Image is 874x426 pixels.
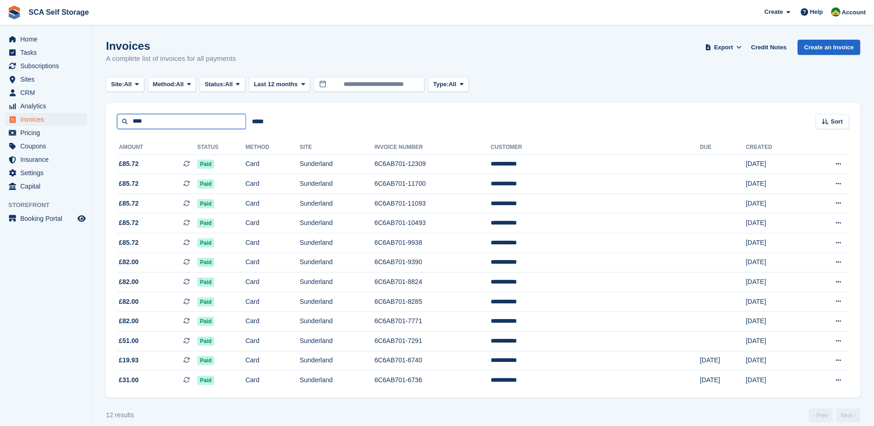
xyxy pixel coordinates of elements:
td: [DATE] [746,213,805,233]
td: Sunderland [299,312,374,331]
td: 6C6AB701-9390 [375,253,491,272]
td: [DATE] [746,174,805,194]
span: Subscriptions [20,59,76,72]
td: Card [246,233,300,253]
span: Paid [197,356,214,365]
a: menu [5,33,87,46]
td: 6C6AB701-8824 [375,272,491,292]
span: £85.72 [119,218,139,228]
td: Sunderland [299,174,374,194]
span: £85.72 [119,159,139,169]
th: Due [700,140,746,155]
td: Sunderland [299,253,374,272]
td: [DATE] [746,292,805,312]
td: Sunderland [299,194,374,213]
span: CRM [20,86,76,99]
h1: Invoices [106,40,236,52]
span: Paid [197,278,214,287]
a: menu [5,46,87,59]
th: Invoice Number [375,140,491,155]
button: Type: All [428,77,469,92]
td: Card [246,312,300,331]
td: Sunderland [299,154,374,174]
th: Created [746,140,805,155]
button: Export [703,40,744,55]
span: Paid [197,238,214,248]
span: Paid [197,219,214,228]
span: Sites [20,73,76,86]
td: Sunderland [299,233,374,253]
span: Account [842,8,866,17]
td: [DATE] [746,253,805,272]
span: All [176,80,184,89]
td: [DATE] [700,371,746,390]
button: Status: All [199,77,245,92]
a: menu [5,73,87,86]
span: £82.00 [119,277,139,287]
a: menu [5,59,87,72]
span: Capital [20,180,76,193]
span: £31.00 [119,375,139,385]
span: Insurance [20,153,76,166]
td: [DATE] [746,371,805,390]
span: £19.93 [119,355,139,365]
a: menu [5,113,87,126]
td: Card [246,174,300,194]
td: 6C6AB701-6736 [375,371,491,390]
td: Sunderland [299,292,374,312]
a: Credit Notes [747,40,790,55]
a: menu [5,100,87,112]
span: £82.00 [119,297,139,307]
span: Storefront [8,201,92,210]
span: £82.00 [119,257,139,267]
span: Tasks [20,46,76,59]
td: Sunderland [299,371,374,390]
td: 6C6AB701-8285 [375,292,491,312]
span: Paid [197,199,214,208]
a: menu [5,126,87,139]
span: Status: [205,80,225,89]
td: [DATE] [746,194,805,213]
td: Sunderland [299,272,374,292]
span: Pricing [20,126,76,139]
td: Sunderland [299,351,374,371]
span: All [124,80,132,89]
span: Settings [20,166,76,179]
th: Amount [117,140,197,155]
td: Card [246,154,300,174]
a: menu [5,166,87,179]
td: Card [246,194,300,213]
td: [DATE] [746,312,805,331]
td: Card [246,331,300,351]
a: Previous [809,408,833,422]
span: Paid [197,179,214,189]
span: £85.72 [119,238,139,248]
td: 6C6AB701-7771 [375,312,491,331]
div: 12 results [106,410,134,420]
td: [DATE] [746,331,805,351]
a: menu [5,86,87,99]
td: [DATE] [700,351,746,371]
td: [DATE] [746,272,805,292]
span: £82.00 [119,316,139,326]
td: Card [246,292,300,312]
th: Site [299,140,374,155]
td: Card [246,371,300,390]
span: Analytics [20,100,76,112]
span: Paid [197,337,214,346]
span: Create [764,7,783,17]
td: 6C6AB701-11093 [375,194,491,213]
a: Create an Invoice [798,40,860,55]
span: Export [714,43,733,52]
td: [DATE] [746,351,805,371]
span: Paid [197,317,214,326]
a: menu [5,140,87,153]
td: 6C6AB701-11700 [375,174,491,194]
p: A complete list of invoices for all payments [106,53,236,64]
span: Last 12 months [254,80,298,89]
span: Type: [433,80,449,89]
span: £85.72 [119,179,139,189]
span: Paid [197,258,214,267]
a: menu [5,180,87,193]
span: Paid [197,297,214,307]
